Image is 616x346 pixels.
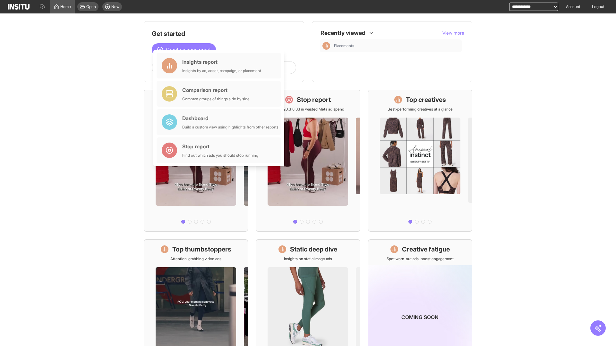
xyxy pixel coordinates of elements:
[256,90,360,232] a: Stop reportSave £20,318.33 in wasted Meta ad spend
[8,4,30,10] img: Logo
[334,43,459,48] span: Placements
[182,125,278,130] div: Build a custom view using highlights from other reports
[290,245,337,254] h1: Static deep dive
[182,96,250,102] div: Compare groups of things side by side
[284,256,332,261] p: Insights on static image ads
[182,114,278,122] div: Dashboard
[182,68,261,73] div: Insights by ad, adset, campaign, or placement
[388,107,453,112] p: Best-performing creatives at a glance
[182,143,258,150] div: Stop report
[182,86,250,94] div: Comparison report
[170,256,221,261] p: Attention-grabbing video ads
[152,43,216,56] button: Create a new report
[172,245,231,254] h1: Top thumbstoppers
[442,30,464,36] button: View more
[322,42,330,50] div: Insights
[182,58,261,66] div: Insights report
[60,4,71,9] span: Home
[86,4,96,9] span: Open
[297,95,331,104] h1: Stop report
[334,43,354,48] span: Placements
[182,153,258,158] div: Find out which ads you should stop running
[144,90,248,232] a: What's live nowSee all active ads instantly
[111,4,119,9] span: New
[272,107,344,112] p: Save £20,318.33 in wasted Meta ad spend
[406,95,446,104] h1: Top creatives
[152,29,296,38] h1: Get started
[368,90,472,232] a: Top creativesBest-performing creatives at a glance
[166,46,211,54] span: Create a new report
